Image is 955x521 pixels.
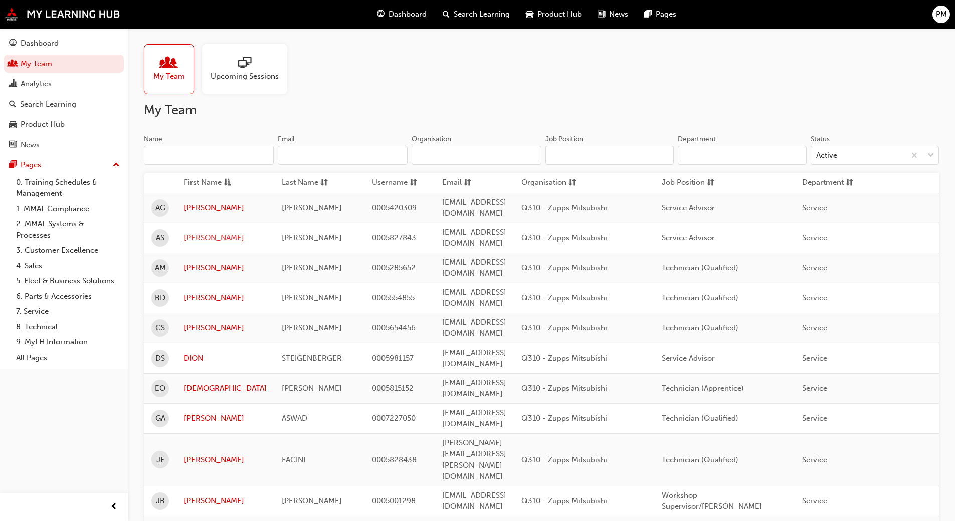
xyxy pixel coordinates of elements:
span: Q310 - Zupps Mitsubishi [521,203,607,212]
span: up-icon [113,159,120,172]
h2: My Team [144,102,939,118]
span: chart-icon [9,80,17,89]
button: First Nameasc-icon [184,177,239,189]
span: people-icon [9,60,17,69]
a: 8. Technical [12,319,124,335]
span: [PERSON_NAME] [282,384,342,393]
span: Q310 - Zupps Mitsubishi [521,233,607,242]
span: 0005827843 [372,233,416,242]
span: down-icon [927,149,934,162]
span: [EMAIL_ADDRESS][DOMAIN_NAME] [442,198,506,218]
button: Pages [4,156,124,175]
div: Organisation [412,134,451,144]
span: 0005654456 [372,323,416,332]
a: DION [184,353,267,364]
span: [EMAIL_ADDRESS][DOMAIN_NAME] [442,258,506,278]
span: Workshop Supervisor/[PERSON_NAME] [662,491,762,511]
img: mmal [5,8,120,21]
input: Job Position [545,146,674,165]
span: news-icon [598,8,605,21]
button: Organisationsorting-icon [521,177,577,189]
span: Technician (Qualified) [662,263,738,272]
span: news-icon [9,141,17,150]
span: [PERSON_NAME] [282,496,342,505]
a: guage-iconDashboard [369,4,435,25]
span: ASWAD [282,414,307,423]
span: Organisation [521,177,566,189]
span: GA [155,413,165,424]
div: Active [816,150,837,161]
a: Analytics [4,75,124,93]
span: guage-icon [377,8,385,21]
span: EO [155,383,165,394]
span: [PERSON_NAME][EMAIL_ADDRESS][PERSON_NAME][DOMAIN_NAME] [442,438,506,481]
a: 0. Training Schedules & Management [12,175,124,201]
span: Q310 - Zupps Mitsubishi [521,354,607,363]
span: [EMAIL_ADDRESS][DOMAIN_NAME] [442,378,506,399]
span: Service Advisor [662,203,715,212]
span: Username [372,177,408,189]
span: sorting-icon [320,177,328,189]
button: Emailsorting-icon [442,177,497,189]
span: [EMAIL_ADDRESS][DOMAIN_NAME] [442,288,506,308]
span: Q310 - Zupps Mitsubishi [521,455,607,464]
a: search-iconSearch Learning [435,4,518,25]
div: Email [278,134,295,144]
a: 6. Parts & Accessories [12,289,124,304]
span: Pages [656,9,676,20]
div: Name [144,134,162,144]
a: 7. Service [12,304,124,319]
div: News [21,139,40,151]
button: Last Namesorting-icon [282,177,337,189]
span: Service [802,263,827,272]
span: sessionType_ONLINE_URL-icon [238,57,251,71]
span: 0005828438 [372,455,417,464]
button: DashboardMy TeamAnalyticsSearch LearningProduct HubNews [4,32,124,156]
a: pages-iconPages [636,4,684,25]
span: PM [936,9,947,20]
input: Email [278,146,408,165]
span: pages-icon [9,161,17,170]
span: My Team [153,71,185,82]
input: Department [678,146,806,165]
span: Last Name [282,177,318,189]
span: 0007227050 [372,414,416,423]
a: [PERSON_NAME] [184,322,267,334]
span: Service [802,384,827,393]
span: Email [442,177,462,189]
span: people-icon [162,57,175,71]
a: News [4,136,124,154]
a: [PERSON_NAME] [184,262,267,274]
span: [EMAIL_ADDRESS][DOMAIN_NAME] [442,318,506,338]
a: 9. MyLH Information [12,334,124,350]
a: [DEMOGRAPHIC_DATA] [184,383,267,394]
a: [PERSON_NAME] [184,202,267,214]
span: Technician (Qualified) [662,414,738,423]
span: [PERSON_NAME] [282,203,342,212]
span: Q310 - Zupps Mitsubishi [521,496,607,505]
span: JF [156,454,164,466]
span: Technician (Qualified) [662,293,738,302]
a: 4. Sales [12,258,124,274]
span: car-icon [9,120,17,129]
span: Technician (Qualified) [662,323,738,332]
span: prev-icon [110,501,118,513]
span: [EMAIL_ADDRESS][DOMAIN_NAME] [442,491,506,511]
span: guage-icon [9,39,17,48]
div: Pages [21,159,41,171]
span: pages-icon [644,8,652,21]
span: sorting-icon [846,177,853,189]
span: Q310 - Zupps Mitsubishi [521,323,607,332]
span: Department [802,177,844,189]
span: First Name [184,177,222,189]
span: JB [156,495,165,507]
span: BD [155,292,165,304]
span: Job Position [662,177,705,189]
span: [EMAIL_ADDRESS][DOMAIN_NAME] [442,348,506,369]
span: Service [802,354,827,363]
span: sorting-icon [464,177,471,189]
span: [PERSON_NAME] [282,233,342,242]
a: 2. MMAL Systems & Processes [12,216,124,243]
span: Service [802,293,827,302]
